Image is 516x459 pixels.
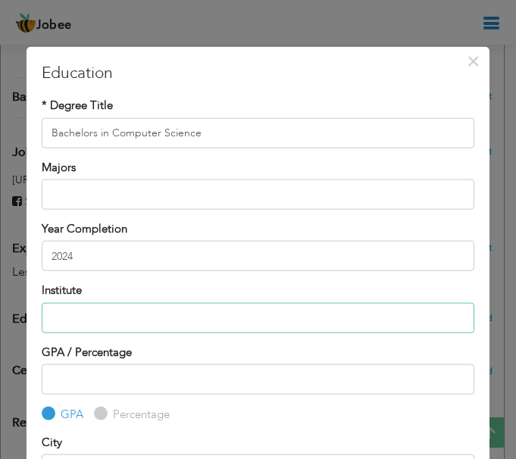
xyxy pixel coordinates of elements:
label: City [42,434,62,450]
label: Percentage [109,407,170,423]
label: Institute [42,283,82,298]
label: GPA / Percentage [42,344,132,360]
label: GPA [57,407,83,423]
span: × [467,48,480,75]
label: Majors [42,159,76,175]
button: Close [461,49,486,73]
label: Year Completion [42,221,127,237]
div: Add your educational degree. [12,304,493,334]
h3: Education [42,62,463,85]
label: * Degree Title [42,98,113,114]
